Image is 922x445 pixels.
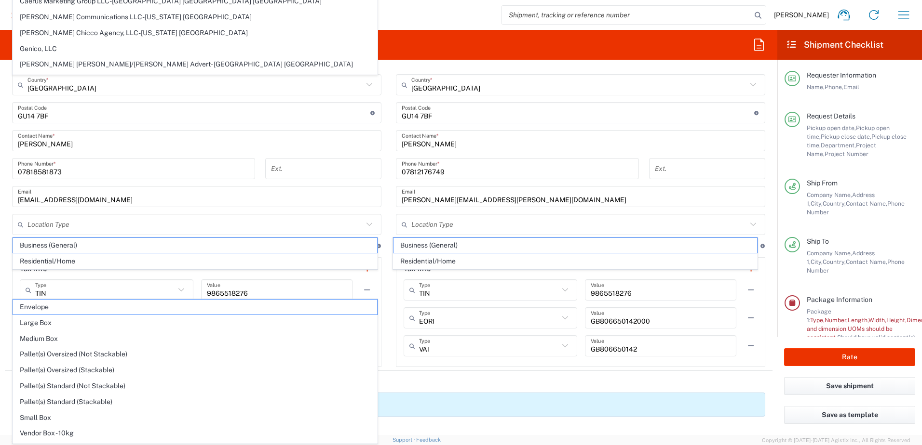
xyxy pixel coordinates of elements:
span: Contact Name, [846,258,887,265]
span: Pickup close date, [821,133,871,140]
span: City, [811,200,823,207]
span: Copyright © [DATE]-[DATE] Agistix Inc., All Rights Reserved [762,436,910,445]
input: Shipment, tracking or reference number [502,6,751,24]
span: Should have valid content(s) [837,334,915,341]
span: Country, [823,200,846,207]
span: Business (General) [393,238,758,253]
span: Name, [807,83,825,91]
span: Ship To [807,237,829,245]
span: Pallet(s) Oversized (Not Stackable) [13,347,377,362]
span: Vendor Box - 10kg [13,426,377,441]
span: Server: 2025.21.0-667a72bf6fa [12,437,128,443]
span: Company Name, [807,191,852,198]
a: Feedback [416,437,441,443]
span: Length, [848,316,868,324]
span: Residential/Home [13,254,377,269]
h2: Desktop Shipment Request [12,39,122,51]
span: Ship From [807,179,838,187]
span: Company Name, [807,249,852,257]
span: Department, [821,142,856,149]
a: Support [393,437,417,443]
span: Contact Name, [846,200,887,207]
span: Type, [810,316,825,324]
span: [PERSON_NAME] [774,11,829,19]
span: Width, [868,316,886,324]
span: Package 1: [807,308,831,324]
span: Pallet(s) Standard (Stackable) [13,394,377,409]
h2: Shipment Checklist [786,39,883,51]
span: Business (General) [13,238,377,253]
span: Pallet(s) Oversized (Stackable) [13,363,377,378]
span: [PERSON_NAME] [PERSON_NAME]/[PERSON_NAME] Advert- [GEOGRAPHIC_DATA] [GEOGRAPHIC_DATA] [13,57,377,72]
span: Large Box [13,315,377,330]
span: Pallet(s) Standard (Not Stackable) [13,379,377,393]
span: Number, [825,316,848,324]
span: Height, [886,316,907,324]
span: Small Box [13,410,377,425]
button: Save shipment [784,377,915,395]
span: Project Number [825,150,868,157]
em: Total shipment is made up of 1 package(s) containing 0 piece(s) weighing 0 and a total value of 0... [5,378,319,385]
span: Medium Box [13,331,377,346]
span: Residential/Home [393,254,758,269]
span: Requester Information [807,71,876,79]
span: Package Information [807,296,872,303]
span: Country, [823,258,846,265]
span: Email [843,83,859,91]
span: Request Details [807,112,855,120]
p: Please ensure your package dimensions and weight are correct, or you will be charged an audit fee. [41,400,761,409]
span: Pickup open date, [807,124,856,131]
span: Envelope [13,300,377,314]
button: Rate [784,348,915,366]
span: Phone, [825,83,843,91]
button: Save as template [784,406,915,424]
span: City, [811,258,823,265]
span: Haas & Health Partner Public Relations GmbH [13,73,377,88]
